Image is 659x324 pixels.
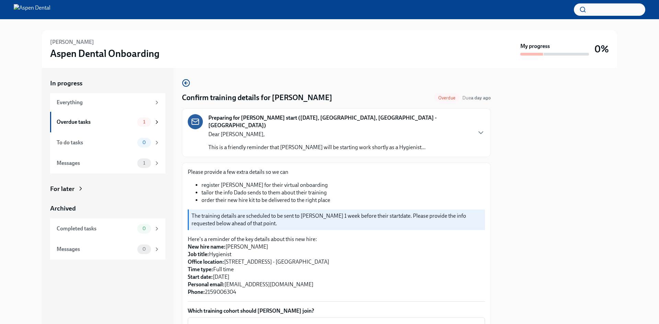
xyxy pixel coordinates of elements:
[50,218,165,239] a: Completed tasks0
[138,226,150,231] span: 0
[50,184,74,193] div: For later
[50,153,165,173] a: Messages1
[520,43,550,50] strong: My progress
[182,93,332,103] h4: Confirm training details for [PERSON_NAME]
[139,160,149,166] span: 1
[188,274,213,280] strong: Start date:
[201,196,485,204] li: order their new hire kit to be delivered to the right place
[50,204,165,213] a: Archived
[50,79,165,88] a: In progress
[50,112,165,132] a: Overdue tasks1
[50,93,165,112] a: Everything
[462,95,491,101] span: August 31st, 2025 10:00
[192,212,482,227] p: The training details are scheduled to be sent to [PERSON_NAME] 1 week before their startdate. Ple...
[50,184,165,193] a: For later
[50,47,160,60] h3: Aspen Dental Onboarding
[188,236,485,296] p: Here's a reminder of the key details about this new hire: [PERSON_NAME] Hygienist [STREET_ADDRESS...
[188,266,213,273] strong: Time type:
[14,4,50,15] img: Aspen Dental
[57,225,135,232] div: Completed tasks
[138,247,150,252] span: 0
[201,189,485,196] li: tailor the info Dado sends to them about their training
[208,114,471,129] strong: Preparing for [PERSON_NAME] start ([DATE], [GEOGRAPHIC_DATA], [GEOGRAPHIC_DATA] - [GEOGRAPHIC_DATA])
[188,281,224,288] strong: Personal email:
[57,245,135,253] div: Messages
[57,118,135,126] div: Overdue tasks
[188,289,205,295] strong: Phone:
[434,95,460,100] span: Overdue
[50,239,165,260] a: Messages0
[188,307,485,315] label: Which training cohort should [PERSON_NAME] join?
[50,132,165,153] a: To do tasks0
[201,181,485,189] li: register [PERSON_NAME] for their virtual onboarding
[50,38,94,46] h6: [PERSON_NAME]
[57,139,135,146] div: To do tasks
[139,119,149,124] span: 1
[57,159,135,167] div: Messages
[462,95,491,101] span: Due
[208,131,426,138] p: Dear [PERSON_NAME],
[188,243,226,250] strong: New hire name:
[138,140,150,145] span: 0
[208,144,426,151] p: This is a friendly reminder that [PERSON_NAME] will be starting work shortly as a Hygienist...
[471,95,491,101] strong: a day ago
[57,99,151,106] div: Everything
[188,259,224,265] strong: Office location:
[594,43,609,55] h3: 0%
[188,251,209,257] strong: Job title:
[188,168,485,176] p: Please provide a few extra details so we can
